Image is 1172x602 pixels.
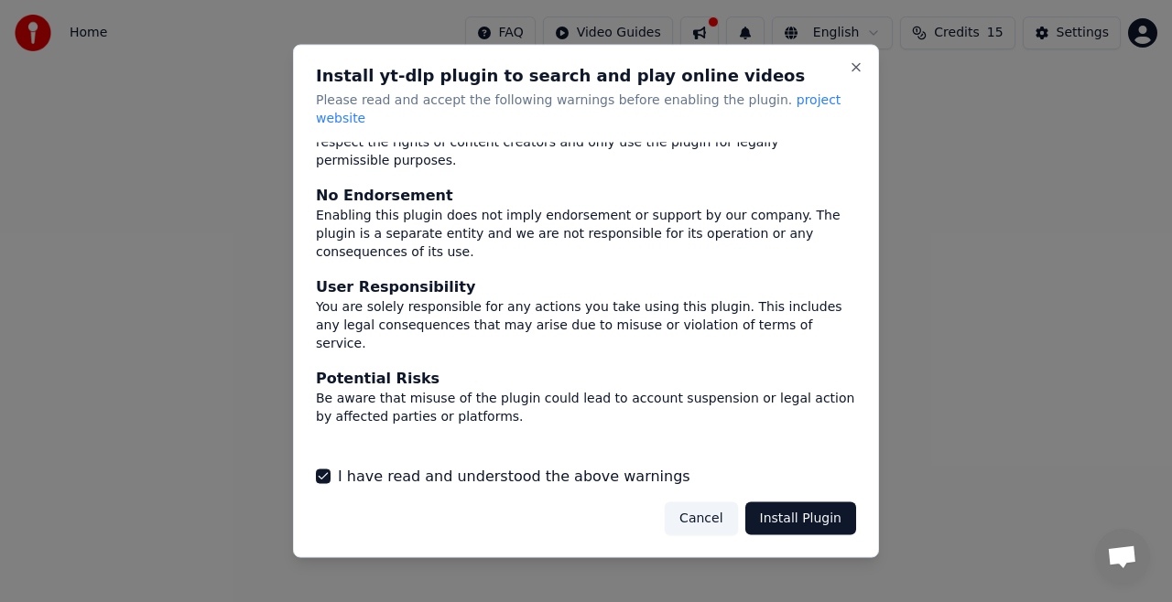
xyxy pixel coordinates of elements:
div: No Endorsement [316,184,856,206]
div: You are solely responsible for any actions you take using this plugin. This includes any legal co... [316,297,856,352]
p: Please read and accept the following warnings before enabling the plugin. [316,91,856,128]
div: Informed Consent [316,440,856,462]
label: I have read and understood the above warnings [338,465,690,487]
div: User Responsibility [316,275,856,297]
div: Enabling this plugin does not imply endorsement or support by our company. The plugin is a separa... [316,206,856,261]
span: project website [316,92,841,125]
div: Be aware that misuse of the plugin could lead to account suspension or legal action by affected p... [316,389,856,425]
div: Potential Risks [316,367,856,389]
button: Cancel [665,501,737,534]
button: Install Plugin [745,501,856,534]
h2: Install yt-dlp plugin to search and play online videos [316,68,856,84]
